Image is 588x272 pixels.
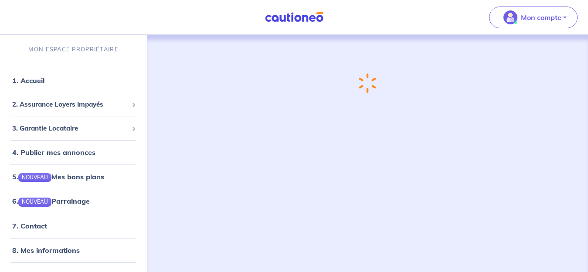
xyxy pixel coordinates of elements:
img: Cautioneo [262,12,327,23]
span: 3. Garantie Locataire [12,124,128,134]
div: 5.NOUVEAUMes bons plans [3,168,143,185]
div: 2. Assurance Loyers Impayés [3,96,143,113]
a: 5.NOUVEAUMes bons plans [12,172,104,181]
div: 6.NOUVEAUParrainage [3,192,143,210]
a: 1. Accueil [12,76,44,85]
img: loading-spinner [356,71,379,95]
div: 3. Garantie Locataire [3,120,143,137]
img: illu_account_valid_menu.svg [503,10,517,24]
p: MON ESPACE PROPRIÉTAIRE [28,45,118,54]
div: 8. Mes informations [3,242,143,259]
a: 8. Mes informations [12,246,80,255]
div: 4. Publier mes annonces [3,144,143,161]
a: 6.NOUVEAUParrainage [12,197,90,205]
a: 4. Publier mes annonces [12,148,95,157]
div: 1. Accueil [3,72,143,89]
span: 2. Assurance Loyers Impayés [12,100,128,110]
a: 7. Contact [12,222,47,230]
button: illu_account_valid_menu.svgMon compte [489,7,578,28]
div: 7. Contact [3,217,143,235]
p: Mon compte [521,12,561,23]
